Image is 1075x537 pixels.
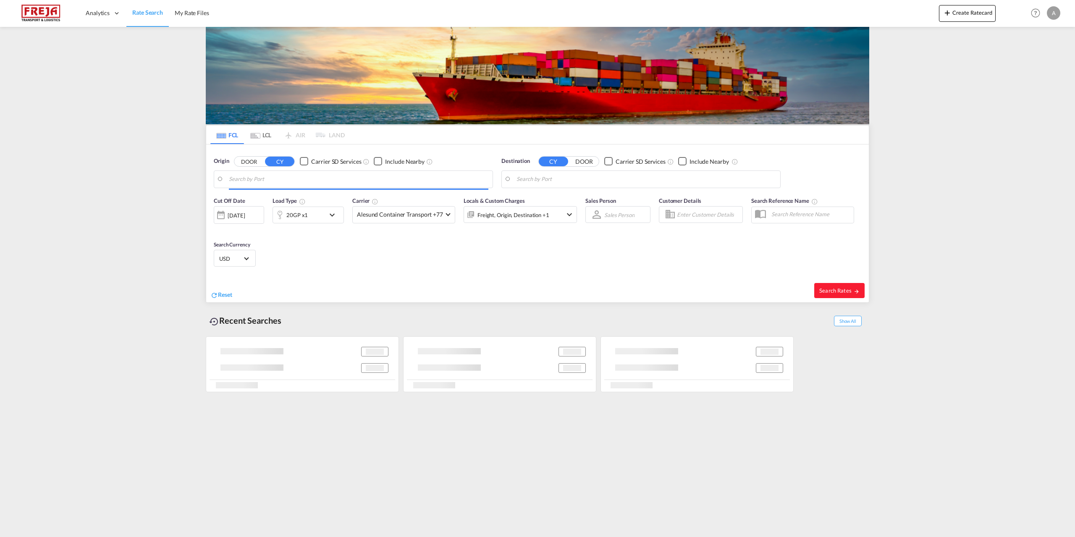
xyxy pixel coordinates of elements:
md-icon: Unchecked: Search for CY (Container Yard) services for all selected carriers.Checked : Search for... [667,158,674,165]
md-icon: icon-information-outline [299,198,306,205]
span: Search Rates [819,287,860,294]
input: Search by Port [517,173,776,186]
div: Include Nearby [690,157,729,166]
div: Freight Origin Destination Factory Stuffingicon-chevron-down [464,206,577,223]
md-icon: Unchecked: Ignores neighbouring ports when fetching rates.Checked : Includes neighbouring ports w... [426,158,433,165]
md-icon: Unchecked: Search for CY (Container Yard) services for all selected carriers.Checked : Search for... [363,158,370,165]
span: Alesund Container Transport +77 [357,210,443,219]
span: My Rate Files [175,9,209,16]
md-icon: icon-arrow-right [854,288,860,294]
md-checkbox: Checkbox No Ink [374,157,425,166]
div: Origin DOOR CY Checkbox No InkUnchecked: Search for CY (Container Yard) services for all selected... [206,144,869,302]
md-icon: icon-chevron-down [327,210,341,220]
span: Destination [501,157,530,165]
span: Load Type [273,197,306,204]
div: [DATE] [214,206,264,224]
div: Recent Searches [206,311,285,330]
button: icon-plus 400-fgCreate Ratecard [939,5,996,22]
span: Customer Details [659,197,701,204]
span: Analytics [86,9,110,17]
button: CY [539,157,568,166]
div: A [1047,6,1060,20]
div: Help [1028,6,1047,21]
div: Include Nearby [385,157,425,166]
md-icon: Unchecked: Ignores neighbouring ports when fetching rates.Checked : Includes neighbouring ports w... [732,158,738,165]
span: Carrier [352,197,378,204]
div: 20GP x1icon-chevron-down [273,207,344,223]
md-icon: icon-chevron-down [564,210,574,220]
span: Search Reference Name [751,197,818,204]
div: Carrier SD Services [616,157,666,166]
span: Show All [834,316,862,326]
md-icon: Your search will be saved by the below given name [811,198,818,205]
md-icon: The selected Trucker/Carrierwill be displayed in the rate results If the rates are from another f... [372,198,378,205]
div: [DATE] [228,212,245,219]
md-checkbox: Checkbox No Ink [604,157,666,166]
md-icon: icon-refresh [210,291,218,299]
input: Enter Customer Details [677,208,740,221]
div: icon-refreshReset [210,291,232,300]
md-pagination-wrapper: Use the left and right arrow keys to navigate between tabs [210,126,345,144]
button: Search Ratesicon-arrow-right [814,283,865,298]
md-tab-item: LCL [244,126,278,144]
md-tab-item: FCL [210,126,244,144]
button: CY [265,157,294,166]
md-icon: icon-plus 400-fg [942,8,952,18]
md-select: Select Currency: $ USDUnited States Dollar [218,252,251,265]
md-icon: icon-backup-restore [209,317,219,327]
span: Cut Off Date [214,197,245,204]
md-checkbox: Checkbox No Ink [300,157,361,166]
span: Sales Person [585,197,616,204]
span: Help [1028,6,1043,20]
span: Origin [214,157,229,165]
div: 20GP x1 [286,209,308,221]
span: USD [219,255,243,262]
md-datepicker: Select [214,223,220,234]
img: 586607c025bf11f083711d99603023e7.png [13,4,69,23]
span: Reset [218,291,232,298]
md-select: Sales Person [603,209,635,221]
button: DOOR [569,157,599,166]
button: DOOR [234,157,264,166]
div: Carrier SD Services [311,157,361,166]
span: Locals & Custom Charges [464,197,525,204]
md-checkbox: Checkbox No Ink [678,157,729,166]
input: Search by Port [229,173,488,186]
div: Freight Origin Destination Factory Stuffing [477,209,549,221]
span: Search Currency [214,241,250,248]
input: Search Reference Name [767,208,854,220]
img: LCL+%26+FCL+BACKGROUND.png [206,27,869,124]
span: Rate Search [132,9,163,16]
